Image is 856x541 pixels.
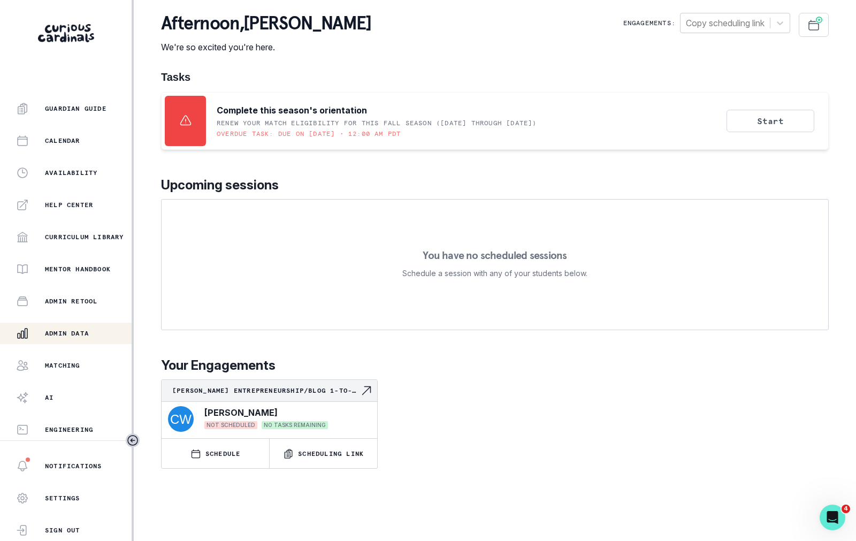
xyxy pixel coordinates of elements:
button: Start [727,110,814,132]
p: You have no scheduled sessions [423,250,567,261]
p: Availability [45,169,97,177]
p: Notifications [45,462,102,470]
p: Guardian Guide [45,104,106,113]
iframe: Intercom live chat [820,505,845,530]
p: [PERSON_NAME] [204,406,278,419]
p: afternoon , [PERSON_NAME] [161,13,371,34]
p: Admin Data [45,329,89,338]
p: Help Center [45,201,93,209]
button: Toggle sidebar [126,433,140,447]
h1: Tasks [161,71,829,83]
p: Admin Retool [45,297,97,306]
p: [PERSON_NAME] Entrepreneurship/Blog 1-to-1-course [172,386,360,395]
img: Curious Cardinals Logo [38,24,94,42]
button: SCHEDULE [162,439,269,468]
p: Engagements: [623,19,676,27]
p: Complete this season's orientation [217,104,367,117]
p: Calendar [45,136,80,145]
svg: Navigate to engagement page [360,384,373,397]
span: NOT SCHEDULED [204,421,257,429]
p: Mentor Handbook [45,265,111,273]
span: NO TASKS REMAINING [262,421,328,429]
button: Schedule Sessions [799,13,829,37]
p: We're so excited you're here. [161,41,371,54]
p: Overdue task: Due on [DATE] • 12:00 AM PDT [217,129,401,138]
p: SCHEDULE [205,449,241,458]
p: Matching [45,361,80,370]
p: Schedule a session with any of your students below. [402,267,587,280]
p: Upcoming sessions [161,176,829,195]
p: Scheduling Link [298,449,364,458]
p: AI [45,393,53,402]
p: Sign Out [45,526,80,535]
p: Settings [45,494,80,502]
p: Curriculum Library [45,233,124,241]
button: Scheduling Link [270,439,377,468]
img: svg [168,406,194,432]
p: Engineering [45,425,93,434]
a: [PERSON_NAME] Entrepreneurship/Blog 1-to-1-courseNavigate to engagement page[PERSON_NAME]NOT SCHE... [162,380,377,434]
p: Your Engagements [161,356,829,375]
span: 4 [842,505,850,513]
p: RENEW YOUR MATCH ELIGIBILITY FOR THIS FALL SEASON ([DATE] through [DATE]) [217,119,537,127]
